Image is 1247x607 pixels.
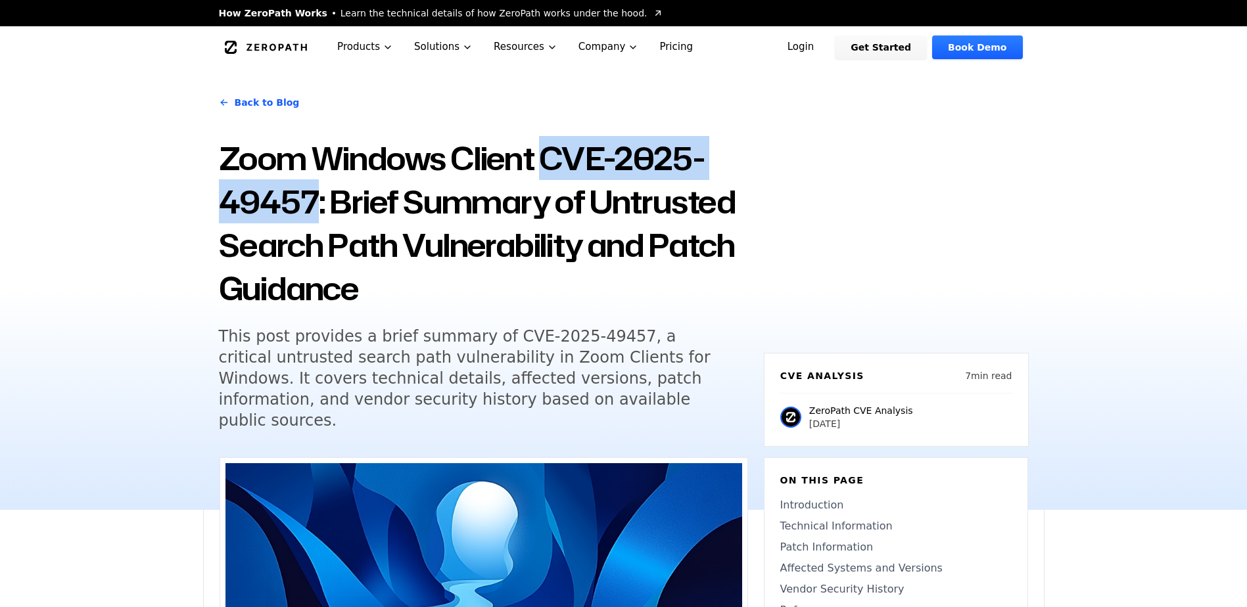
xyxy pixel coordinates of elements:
[780,369,864,382] h6: CVE Analysis
[932,35,1022,59] a: Book Demo
[219,7,663,20] a: How ZeroPath WorksLearn the technical details of how ZeroPath works under the hood.
[780,539,1012,555] a: Patch Information
[780,581,1012,597] a: Vendor Security History
[772,35,830,59] a: Login
[780,407,801,428] img: ZeroPath CVE Analysis
[649,26,703,68] a: Pricing
[780,518,1012,534] a: Technical Information
[219,137,748,310] h1: Zoom Windows Client CVE-2025-49457: Brief Summary of Untrusted Search Path Vulnerability and Patc...
[404,26,483,68] button: Solutions
[327,26,404,68] button: Products
[780,497,1012,513] a: Introduction
[780,560,1012,576] a: Affected Systems and Versions
[219,326,724,431] h5: This post provides a brief summary of CVE-2025-49457, a critical untrusted search path vulnerabil...
[835,35,927,59] a: Get Started
[965,369,1012,382] p: 7 min read
[483,26,568,68] button: Resources
[568,26,649,68] button: Company
[809,417,913,430] p: [DATE]
[219,84,300,121] a: Back to Blog
[809,404,913,417] p: ZeroPath CVE Analysis
[219,7,327,20] span: How ZeroPath Works
[780,474,1012,487] h6: On this page
[341,7,647,20] span: Learn the technical details of how ZeroPath works under the hood.
[203,26,1045,68] nav: Global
